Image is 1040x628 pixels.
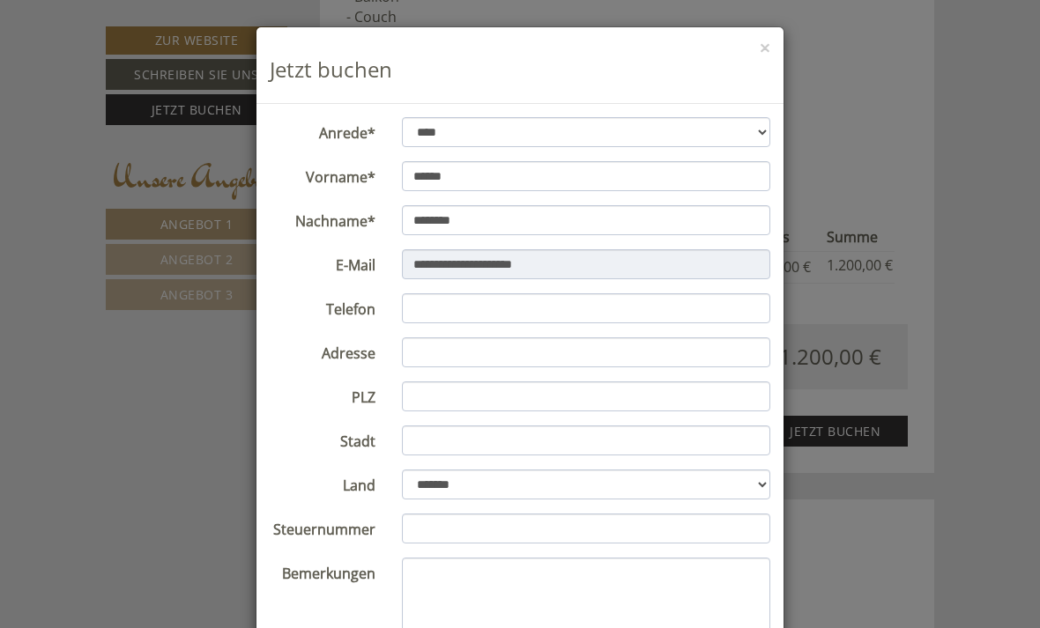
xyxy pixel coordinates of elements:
label: Adresse [256,337,389,364]
label: Land [256,469,389,496]
label: E-Mail [256,249,389,276]
label: Anrede* [256,117,389,144]
label: Steuernummer [256,513,389,540]
label: Nachname* [256,205,389,232]
label: PLZ [256,381,389,408]
h3: Jetzt buchen [270,58,770,81]
label: Bemerkungen [256,558,389,584]
label: Stadt [256,425,389,452]
label: Telefon [256,293,389,320]
label: Vorname* [256,161,389,188]
button: × [760,39,770,57]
